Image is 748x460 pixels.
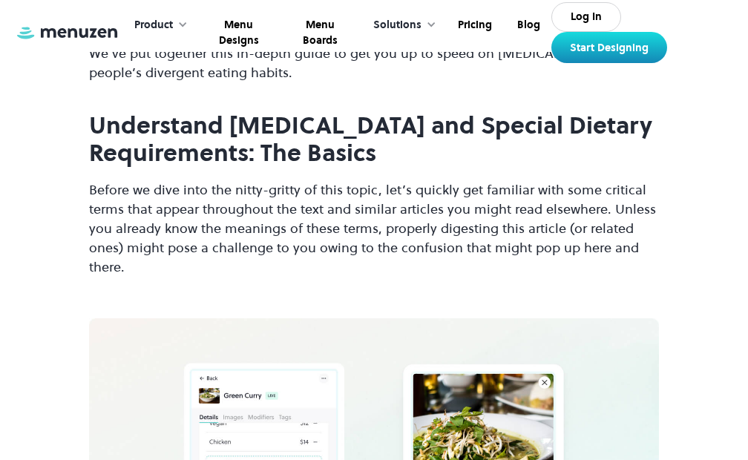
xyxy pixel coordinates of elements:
p: Before we dive into the nitty-gritty of this topic, let’s quickly get familiar with some critical... [89,180,659,277]
p: ‍ [89,288,659,307]
div: Solutions [373,17,421,33]
a: Menu Boards [279,2,358,64]
a: Log In [551,2,621,32]
a: Menu Designs [195,2,279,64]
a: Pricing [444,2,503,64]
a: Blog [503,2,551,64]
div: Product [119,2,195,48]
div: Product [134,17,173,33]
a: Start Designing [551,32,667,63]
div: Solutions [358,2,444,48]
strong: Understand [MEDICAL_DATA] and Special Dietary Requirements: The Basics [89,109,652,169]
